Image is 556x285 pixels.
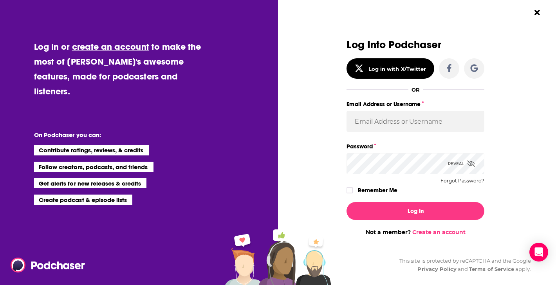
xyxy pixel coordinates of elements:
button: Log In [347,202,484,220]
a: Terms of Service [469,266,514,272]
li: Get alerts for new releases & credits [34,178,146,188]
div: Not a member? [347,229,484,236]
div: This site is protected by reCAPTCHA and the Google and apply. [393,257,531,273]
li: Create podcast & episode lists [34,195,132,205]
li: Contribute ratings, reviews, & credits [34,145,149,155]
label: Password [347,141,484,152]
label: Email Address or Username [347,99,484,109]
input: Email Address or Username [347,111,484,132]
button: Forgot Password? [440,178,484,184]
div: Reveal [448,153,475,174]
button: Log in with X/Twitter [347,58,434,79]
div: Log in with X/Twitter [368,66,426,72]
img: Podchaser - Follow, Share and Rate Podcasts [11,258,86,272]
li: Follow creators, podcasts, and friends [34,162,153,172]
a: Privacy Policy [417,266,457,272]
a: Podchaser - Follow, Share and Rate Podcasts [11,258,79,272]
button: Close Button [530,5,545,20]
li: On Podchaser you can: [34,131,191,139]
a: create an account [72,41,149,52]
a: Create an account [412,229,466,236]
div: Open Intercom Messenger [529,243,548,262]
label: Remember Me [358,185,397,195]
h3: Log Into Podchaser [347,39,484,51]
div: OR [412,87,420,93]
